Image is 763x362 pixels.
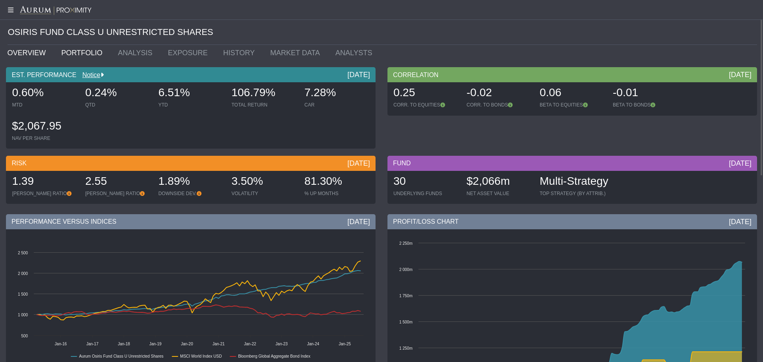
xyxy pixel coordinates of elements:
div: 6.51% [158,85,223,102]
div: EST. PERFORMANCE [6,67,376,82]
text: Jan-20 [181,342,193,346]
div: PROFIT/LOSS CHART [387,214,757,229]
div: 7.28% [304,85,370,102]
text: MSCI World Index USD [180,354,222,358]
div: $2,066m [467,174,532,190]
div: [PERSON_NAME] RATIO [12,190,77,197]
div: 1.39 [12,174,77,190]
div: -0.01 [613,85,678,102]
div: OSIRIS FUND CLASS U UNRESTRICTED SHARES [8,20,757,45]
text: Jan-18 [118,342,130,346]
a: ANALYSIS [112,45,162,61]
div: [DATE] [347,217,370,226]
div: CORR. TO EQUITIES [393,102,459,108]
div: [DATE] [347,159,370,168]
text: 2 250m [399,241,412,246]
div: DOWNSIDE DEV. [158,190,223,197]
img: Aurum-Proximity%20white.svg [20,6,91,15]
text: Jan-24 [307,342,320,346]
div: TOP STRATEGY (BY ATTRIB.) [540,190,608,197]
text: Bloomberg Global Aggregate Bond Index [238,354,310,358]
text: Jan-16 [55,342,67,346]
a: MARKET DATA [264,45,329,61]
div: CORRELATION [387,67,757,82]
div: 81.30% [304,174,370,190]
div: % UP MONTHS [304,190,370,197]
div: 106.79% [231,85,296,102]
text: Jan-17 [86,342,99,346]
text: Aurum Osiris Fund Class U Unrestricted Shares [79,354,163,358]
div: [DATE] [729,159,751,168]
a: ANALYSTS [329,45,382,61]
div: TOTAL RETURN [231,102,296,108]
text: Jan-21 [213,342,225,346]
text: 1 250m [399,346,412,350]
text: 2 500 [18,251,28,255]
div: $2,067.95 [12,118,77,135]
div: [DATE] [347,70,370,79]
div: 30 [393,174,459,190]
text: Jan-23 [275,342,288,346]
text: 1 500m [399,320,412,324]
div: NET ASSET VALUE [467,190,532,197]
div: BETA TO EQUITIES [540,102,605,108]
div: [DATE] [729,70,751,79]
text: Jan-25 [339,342,351,346]
div: [PERSON_NAME] RATIO [85,190,150,197]
div: -0.02 [467,85,532,102]
a: OVERVIEW [1,45,55,61]
div: VOLATILITY [231,190,296,197]
div: UNDERLYING FUNDS [393,190,459,197]
a: HISTORY [217,45,264,61]
div: 3.50% [231,174,296,190]
div: CORR. TO BONDS [467,102,532,108]
div: FUND [387,156,757,171]
text: 2 000 [18,271,28,276]
div: YTD [158,102,223,108]
div: RISK [6,156,376,171]
a: EXPOSURE [162,45,217,61]
div: 1.89% [158,174,223,190]
div: 2.55 [85,174,150,190]
text: Jan-19 [149,342,162,346]
text: 2 000m [399,267,412,272]
span: 0.60% [12,86,43,99]
div: 0.06 [540,85,605,102]
div: BETA TO BONDS [613,102,678,108]
text: Jan-22 [244,342,256,346]
text: 500 [21,334,28,338]
div: QTD [85,102,150,108]
div: MTD [12,102,77,108]
div: Multi-Strategy [540,174,608,190]
text: 1 750m [399,294,412,298]
a: Notice [76,72,100,78]
text: 1 500 [18,292,28,296]
div: Notice [76,71,103,79]
div: NAV PER SHARE [12,135,77,141]
div: [DATE] [729,217,751,226]
div: CAR [304,102,370,108]
text: 1 000 [18,313,28,317]
div: PERFORMANCE VERSUS INDICES [6,214,376,229]
span: 0.24% [85,86,116,99]
span: 0.25 [393,86,415,99]
a: PORTFOLIO [55,45,112,61]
